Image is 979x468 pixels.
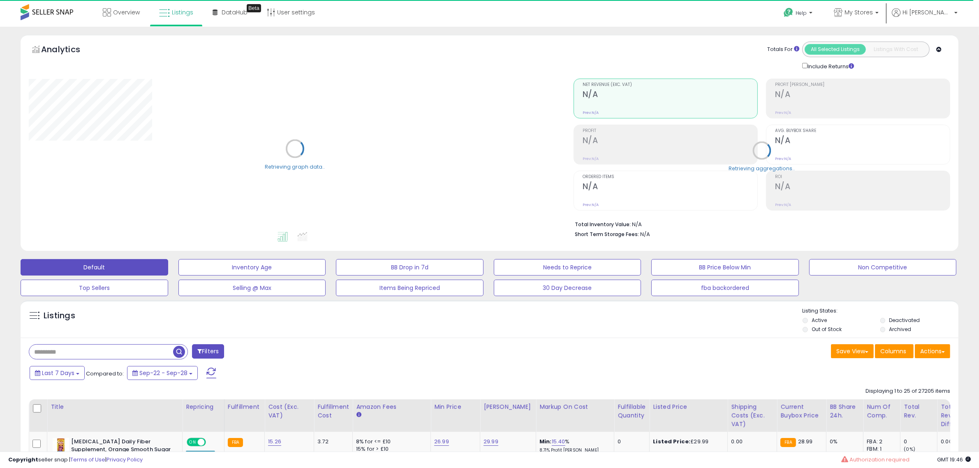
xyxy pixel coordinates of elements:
[222,8,248,16] span: DataHub
[434,438,449,446] a: 26.99
[127,366,198,380] button: Sep-22 - Sep-28
[653,438,721,445] div: £29.99
[796,9,807,16] span: Help
[8,456,143,464] div: seller snap | |
[8,456,38,463] strong: Copyright
[205,439,218,446] span: OFF
[51,403,179,411] div: Title
[356,403,427,411] div: Amazon Fees
[336,259,484,276] button: BB Drop in 7d
[867,403,897,420] div: Num of Comp.
[539,438,552,445] b: Min:
[552,438,565,446] a: 15.40
[803,307,958,315] p: Listing States:
[172,8,193,16] span: Listings
[186,451,215,458] div: Win BuyBox
[106,456,143,463] a: Privacy Policy
[434,403,477,411] div: Min Price
[777,1,821,27] a: Help
[356,438,424,445] div: 8% for <= £10
[866,44,927,55] button: Listings With Cost
[941,438,954,445] div: 0.00
[880,347,906,355] span: Columns
[651,259,799,276] button: BB Price Below Min
[265,163,325,170] div: Retrieving graph data..
[70,456,105,463] a: Terms of Use
[767,46,799,53] div: Totals For
[867,438,894,445] div: FBA: 2
[268,403,310,420] div: Cost (Exc. VAT)
[866,387,950,395] div: Displaying 1 to 25 of 27205 items
[889,326,912,333] label: Archived
[780,403,823,420] div: Current Buybox Price
[915,344,950,358] button: Actions
[178,280,326,296] button: Selling @ Max
[186,403,221,411] div: Repricing
[904,438,937,445] div: 0
[798,438,813,445] span: 28.99
[494,280,641,296] button: 30 Day Decrease
[484,403,532,411] div: [PERSON_NAME]
[903,8,952,16] span: Hi [PERSON_NAME]
[41,44,96,57] h5: Analytics
[937,456,971,463] span: 2025-10-6 19:46 GMT
[780,438,796,447] small: FBA
[539,447,608,453] p: 8.71% Profit [PERSON_NAME]
[892,8,958,27] a: Hi [PERSON_NAME]
[21,259,168,276] button: Default
[336,280,484,296] button: Items Being Repriced
[42,369,74,377] span: Last 7 Days
[831,344,874,358] button: Save View
[228,403,261,411] div: Fulfillment
[618,403,646,420] div: Fulfillable Quantity
[653,403,724,411] div: Listed Price
[536,399,614,432] th: The percentage added to the cost of goods (COGS) that forms the calculator for Min & Max prices.
[830,438,857,445] div: 0%
[484,438,498,446] a: 29.99
[651,280,799,296] button: fba backordered
[805,44,866,55] button: All Selected Listings
[21,280,168,296] button: Top Sellers
[53,438,69,454] img: 419AuJKhhbL._SL40_.jpg
[139,369,187,377] span: Sep-22 - Sep-28
[113,8,140,16] span: Overview
[618,438,643,445] div: 0
[867,445,894,453] div: FBM: 1
[830,403,860,420] div: BB Share 24h.
[904,446,915,452] small: (0%)
[889,317,920,324] label: Deactivated
[187,439,198,446] span: ON
[941,403,956,429] div: Total Rev. Diff.
[86,370,124,378] span: Compared to:
[812,326,842,333] label: Out of Stock
[783,7,794,18] i: Get Help
[247,4,261,12] div: Tooltip anchor
[731,438,771,445] div: 0.00
[845,8,873,16] span: My Stores
[539,403,611,411] div: Markup on Cost
[875,344,914,358] button: Columns
[44,310,75,322] h5: Listings
[317,438,346,445] div: 3.72
[30,366,85,380] button: Last 7 Days
[178,259,326,276] button: Inventory Age
[317,403,349,420] div: Fulfillment Cost
[729,164,795,172] div: Retrieving aggregations..
[539,438,608,453] div: %
[653,438,690,445] b: Listed Price:
[731,403,773,429] div: Shipping Costs (Exc. VAT)
[812,317,827,324] label: Active
[228,438,243,447] small: FBA
[796,61,864,70] div: Include Returns
[494,259,641,276] button: Needs to Reprice
[356,445,424,453] div: 15% for > £10
[192,344,224,359] button: Filters
[809,259,957,276] button: Non Competitive
[904,403,934,420] div: Total Rev.
[268,438,281,446] a: 15.26
[356,411,361,419] small: Amazon Fees.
